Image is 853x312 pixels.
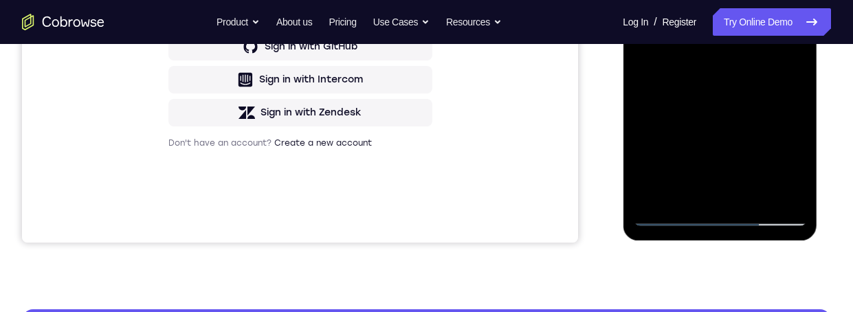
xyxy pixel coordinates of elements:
[623,8,648,36] a: Log In
[663,8,696,36] a: Register
[146,284,410,311] button: Sign in with Intercom
[217,8,260,36] button: Product
[146,251,410,278] button: Sign in with GitHub
[654,14,656,30] span: /
[329,8,356,36] a: Pricing
[155,131,402,145] input: Enter your email
[237,291,341,304] div: Sign in with Intercom
[713,8,831,36] a: Try Online Demo
[146,218,410,245] button: Sign in with Google
[271,197,285,208] p: or
[243,258,335,271] div: Sign in with GitHub
[146,157,410,185] button: Sign in
[276,8,312,36] a: About us
[373,8,430,36] button: Use Cases
[243,225,336,238] div: Sign in with Google
[446,8,502,36] button: Resources
[22,14,104,30] a: Go to the home page
[146,94,410,113] h1: Sign in to your account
